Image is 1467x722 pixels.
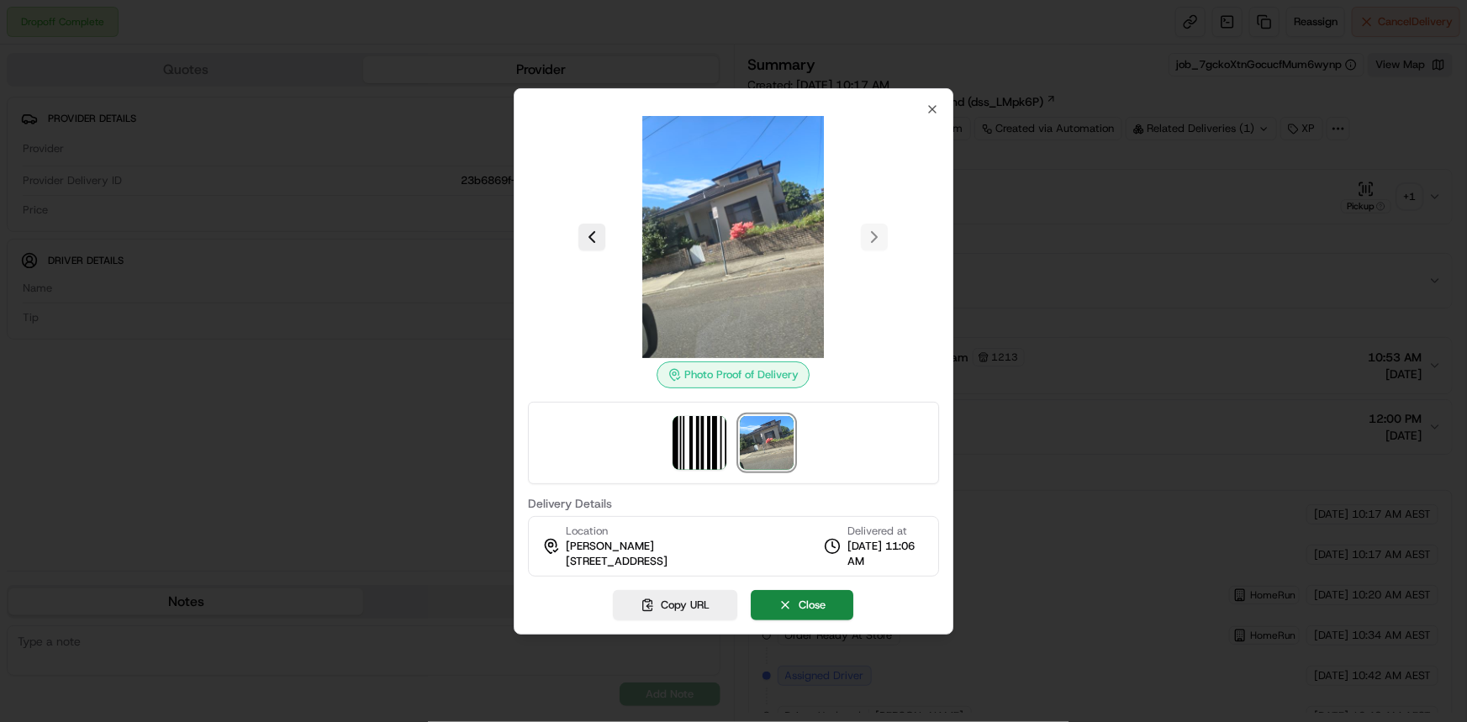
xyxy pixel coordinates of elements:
span: [STREET_ADDRESS] [566,554,668,569]
button: Close [752,590,854,620]
label: Delivery Details [528,498,940,509]
img: photo_proof_of_delivery image [613,116,855,358]
span: Delivered at [847,524,925,539]
img: barcode_scan_on_pickup image [673,416,727,470]
img: photo_proof_of_delivery image [741,416,794,470]
span: [PERSON_NAME] [566,539,654,554]
div: Photo Proof of Delivery [657,361,810,388]
span: [DATE] 11:06 AM [847,539,925,569]
button: Copy URL [614,590,738,620]
span: Location [566,524,608,539]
